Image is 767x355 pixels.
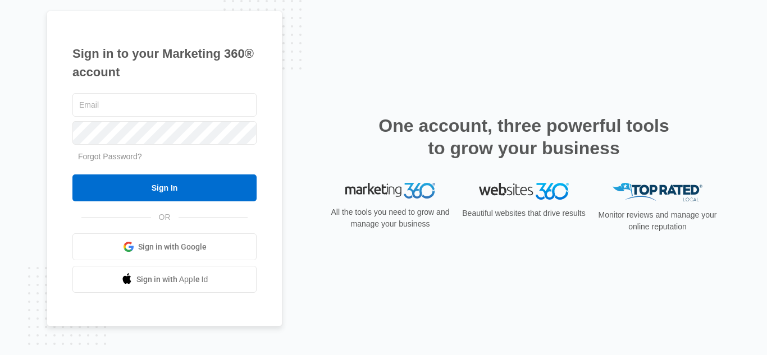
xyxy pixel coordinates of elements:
span: Sign in with Apple Id [136,274,208,285]
a: Sign in with Apple Id [72,266,257,293]
p: Beautiful websites that drive results [461,208,587,219]
p: All the tools you need to grow and manage your business [327,206,453,230]
h2: One account, three powerful tools to grow your business [375,114,673,159]
img: Websites 360 [479,183,569,199]
input: Sign In [72,174,257,201]
p: Monitor reviews and manage your online reputation [595,209,720,233]
h1: Sign in to your Marketing 360® account [72,44,257,81]
span: OR [151,211,179,223]
img: Top Rated Local [613,183,702,201]
a: Forgot Password? [78,152,142,161]
span: Sign in with Google [138,241,207,253]
img: Marketing 360 [345,183,435,199]
input: Email [72,93,257,117]
a: Sign in with Google [72,233,257,260]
